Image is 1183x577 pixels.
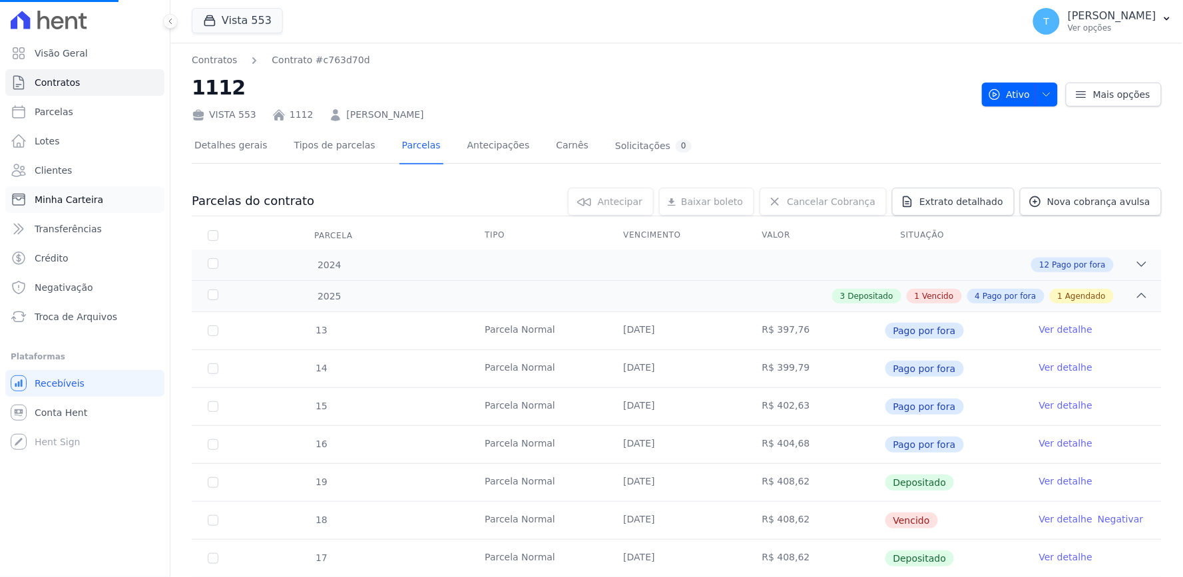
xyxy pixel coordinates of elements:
[469,540,607,577] td: Parcela Normal
[5,303,164,330] a: Troca de Arquivos
[208,515,218,526] input: default
[314,439,328,449] span: 16
[1023,3,1183,40] button: T [PERSON_NAME] Ver opções
[192,129,270,164] a: Detalhes gerais
[746,388,885,425] td: R$ 402,63
[1039,399,1092,412] a: Ver detalhe
[1044,17,1050,26] span: T
[746,312,885,349] td: R$ 397,76
[840,290,845,302] span: 3
[607,502,746,539] td: [DATE]
[1098,514,1144,524] a: Negativar
[192,53,971,67] nav: Breadcrumb
[885,222,1023,250] th: Situação
[885,323,964,339] span: Pago por fora
[192,108,256,122] div: VISTA 553
[746,540,885,577] td: R$ 408,62
[208,439,218,450] input: Só é possível selecionar pagamentos em aberto
[469,388,607,425] td: Parcela Normal
[676,140,692,152] div: 0
[1039,259,1049,271] span: 12
[35,105,73,118] span: Parcelas
[1068,9,1156,23] p: [PERSON_NAME]
[5,370,164,397] a: Recebíveis
[607,312,746,349] td: [DATE]
[1039,437,1092,450] a: Ver detalhe
[553,129,591,164] a: Carnês
[469,312,607,349] td: Parcela Normal
[607,540,746,577] td: [DATE]
[1065,290,1106,302] span: Agendado
[885,361,964,377] span: Pago por fora
[469,350,607,387] td: Parcela Normal
[35,252,69,265] span: Crédito
[746,222,885,250] th: Valor
[1093,88,1150,101] span: Mais opções
[612,129,694,164] a: Solicitações0
[1053,259,1106,271] span: Pago por fora
[35,193,103,206] span: Minha Carteira
[208,363,218,374] input: Só é possível selecionar pagamentos em aberto
[607,426,746,463] td: [DATE]
[848,290,893,302] span: Depositado
[885,437,964,453] span: Pago por fora
[314,552,328,563] span: 17
[885,475,955,490] span: Depositado
[292,129,378,164] a: Tipos de parcelas
[982,83,1059,106] button: Ativo
[607,222,746,250] th: Vencimento
[922,290,953,302] span: Vencido
[915,290,920,302] span: 1
[1039,475,1092,488] a: Ver detalhe
[208,325,218,336] input: Só é possível selecionar pagamentos em aberto
[208,477,218,488] input: Só é possível selecionar pagamentos em aberto
[192,8,283,33] button: Vista 553
[192,53,370,67] nav: Breadcrumb
[11,349,159,365] div: Plataformas
[5,40,164,67] a: Visão Geral
[983,290,1036,302] span: Pago por fora
[35,310,117,323] span: Troca de Arquivos
[1066,83,1162,106] a: Mais opções
[746,426,885,463] td: R$ 404,68
[35,164,72,177] span: Clientes
[1058,290,1063,302] span: 1
[885,399,964,415] span: Pago por fora
[35,281,93,294] span: Negativação
[346,108,423,122] a: [PERSON_NAME]
[1039,550,1092,564] a: Ver detalhe
[607,388,746,425] td: [DATE]
[1039,323,1092,336] a: Ver detalhe
[1047,195,1150,208] span: Nova cobrança avulsa
[290,108,314,122] a: 1112
[892,188,1015,216] a: Extrato detalhado
[35,76,80,89] span: Contratos
[975,290,981,302] span: 4
[298,222,369,249] div: Parcela
[314,477,328,487] span: 19
[746,502,885,539] td: R$ 408,62
[1039,512,1092,526] a: Ver detalhe
[988,83,1031,106] span: Ativo
[208,553,218,564] input: Só é possível selecionar pagamentos em aberto
[465,129,533,164] a: Antecipações
[1020,188,1162,216] a: Nova cobrança avulsa
[5,157,164,184] a: Clientes
[192,193,314,209] h3: Parcelas do contrato
[5,274,164,301] a: Negativação
[35,47,88,60] span: Visão Geral
[314,514,328,525] span: 18
[192,73,971,102] h2: 1112
[314,401,328,411] span: 15
[1068,23,1156,33] p: Ver opções
[314,325,328,335] span: 13
[746,464,885,501] td: R$ 408,62
[469,464,607,501] td: Parcela Normal
[35,222,102,236] span: Transferências
[192,53,237,67] a: Contratos
[607,350,746,387] td: [DATE]
[5,245,164,272] a: Crédito
[5,216,164,242] a: Transferências
[35,134,60,148] span: Lotes
[208,401,218,412] input: Só é possível selecionar pagamentos em aberto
